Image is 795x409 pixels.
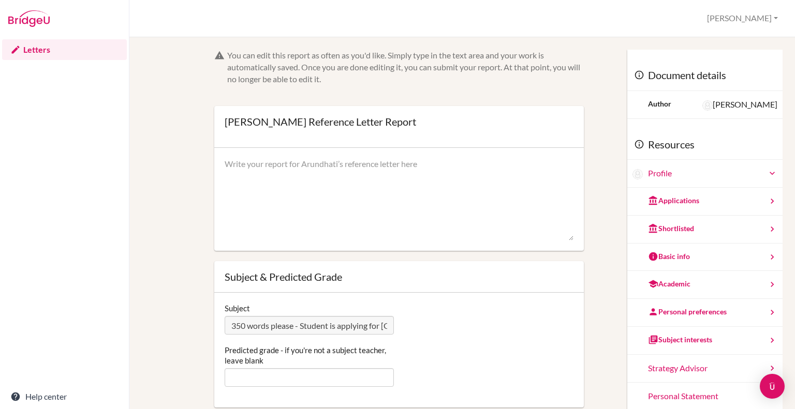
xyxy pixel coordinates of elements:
[648,99,671,109] div: Author
[227,50,584,85] div: You can edit this report as often as you'd like. Simply type in the text area and your work is au...
[225,116,416,127] div: [PERSON_NAME] Reference Letter Report
[2,39,127,60] a: Letters
[648,168,777,179] a: Profile
[648,195,699,206] div: Applications
[648,279,690,289] div: Academic
[648,335,712,345] div: Subject interests
[225,271,573,282] div: Subject & Predicted Grade
[627,271,783,299] a: Academic
[632,169,643,179] img: Arundhati Ghose
[627,216,783,244] a: Shortlisted
[648,251,690,262] div: Basic info
[627,244,783,271] a: Basic info
[627,60,783,91] div: Document details
[225,303,250,313] label: Subject
[627,299,783,327] a: Personal preferences
[702,9,783,28] button: [PERSON_NAME]
[627,129,783,160] div: Resources
[702,100,713,111] img: Paul Rispin
[627,327,783,355] a: Subject interests
[648,223,694,234] div: Shortlisted
[627,355,783,383] a: Strategy Advisor
[627,188,783,216] a: Applications
[8,10,50,27] img: Bridge-U
[760,374,785,399] div: Open Intercom Messenger
[702,99,777,111] div: [PERSON_NAME]
[225,345,394,366] label: Predicted grade - if you're not a subject teacher, leave blank
[648,307,727,317] div: Personal preferences
[2,386,127,407] a: Help center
